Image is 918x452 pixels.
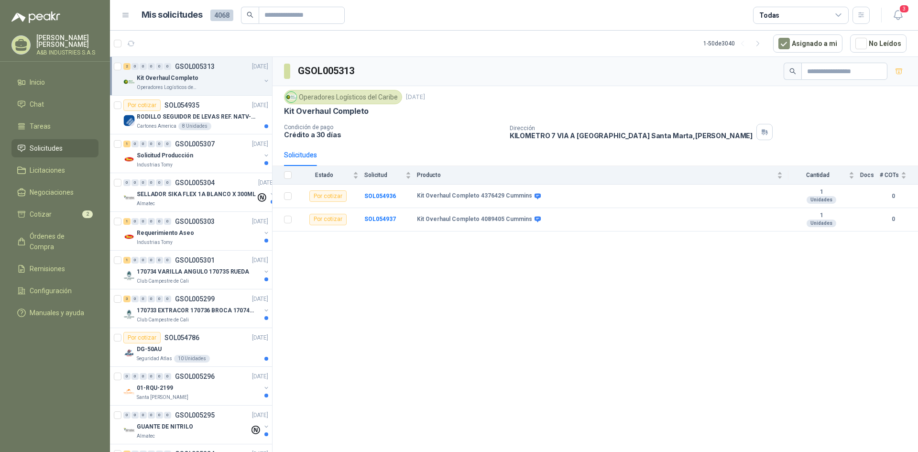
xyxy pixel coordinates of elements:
a: Licitaciones [11,161,98,179]
div: 0 [148,141,155,147]
div: 0 [140,141,147,147]
p: Santa [PERSON_NAME] [137,394,188,401]
div: 0 [148,296,155,302]
p: [DATE] [406,93,425,102]
p: Solicitud Producción [137,151,193,160]
p: GSOL005301 [175,257,215,264]
th: Producto [417,166,788,185]
div: 0 [131,63,139,70]
span: Solicitudes [30,143,63,154]
div: 0 [131,296,139,302]
th: Docs [860,166,880,185]
div: 0 [164,218,171,225]
div: 0 [148,218,155,225]
div: 0 [164,141,171,147]
div: 1 - 50 de 3040 [703,36,765,51]
span: 3 [899,4,909,13]
div: 0 [140,296,147,302]
span: # COTs [880,172,899,178]
a: Inicio [11,73,98,91]
p: [DATE] [252,256,268,265]
p: [DATE] [252,62,268,71]
p: GSOL005303 [175,218,215,225]
button: Asignado a mi [773,34,842,53]
div: Por cotizar [123,332,161,343]
div: 0 [164,412,171,419]
p: SELLADOR SIKA FLEX 1A BLANCO X 300ML [137,190,256,199]
div: 1 [123,141,131,147]
p: [PERSON_NAME] [PERSON_NAME] [36,34,98,48]
a: 3 0 0 0 0 0 GSOL005299[DATE] Company Logo170733 EXTRACOR 170736 BROCA 170743 PORTACANDClub Campes... [123,293,270,324]
img: Company Logo [123,154,135,165]
a: Tareas [11,117,98,135]
p: Industrias Tomy [137,161,173,169]
span: Estado [297,172,351,178]
th: Estado [297,166,364,185]
span: Solicitud [364,172,404,178]
span: Negociaciones [30,187,74,198]
p: GSOL005304 [175,179,215,186]
p: A&B INDUSTRIES S.A.S [36,50,98,55]
span: 2 [82,210,93,218]
div: 0 [131,218,139,225]
p: [DATE] [252,372,268,381]
a: Cotizar2 [11,205,98,223]
div: Unidades [807,196,836,204]
button: No Leídos [850,34,907,53]
div: 0 [123,179,131,186]
div: 8 Unidades [178,122,211,130]
a: SOL054937 [364,216,396,222]
p: Kit Overhaul Completo [137,74,198,83]
a: 0 0 0 0 0 0 GSOL005296[DATE] Company Logo01-RQU-2199Santa [PERSON_NAME] [123,371,270,401]
div: 0 [140,373,147,380]
div: Todas [759,10,779,21]
div: 0 [164,63,171,70]
div: Por cotizar [309,214,347,225]
p: GSOL005295 [175,412,215,419]
div: 0 [156,141,163,147]
div: 0 [156,179,163,186]
b: 1 [788,212,854,220]
p: GSOL005313 [175,63,215,70]
span: search [247,11,253,18]
a: SOL054936 [364,193,396,199]
div: 0 [148,412,155,419]
p: [DATE] [252,295,268,304]
div: 3 [123,296,131,302]
p: DG-50AU [137,345,162,354]
a: Por cotizarSOL054935[DATE] Company LogoRODILLO SEGUIDOR DE LEVAS REF. NATV-17-PPA [PERSON_NAME]Ca... [110,96,272,134]
div: 0 [156,412,163,419]
button: 3 [889,7,907,24]
p: GSOL005296 [175,373,215,380]
p: Almatec [137,200,155,208]
p: [DATE] [252,101,268,110]
div: 0 [140,218,147,225]
div: 1 [123,257,131,264]
span: Órdenes de Compra [30,231,89,252]
p: KILOMETRO 7 VIA A [GEOGRAPHIC_DATA] Santa Marta , [PERSON_NAME] [510,132,753,140]
th: # COTs [880,166,918,185]
p: [DATE] [252,333,268,342]
div: 0 [140,412,147,419]
img: Company Logo [123,192,135,204]
div: 0 [164,296,171,302]
img: Company Logo [123,309,135,320]
img: Company Logo [123,76,135,88]
p: SOL054935 [164,102,199,109]
a: 0 0 0 0 0 0 GSOL005304[DATE] Company LogoSELLADOR SIKA FLEX 1A BLANCO X 300MLAlmatec [123,177,276,208]
div: 0 [123,373,131,380]
h3: GSOL005313 [298,64,356,78]
a: 2 0 0 0 0 0 GSOL005313[DATE] Company LogoKit Overhaul CompletoOperadores Logísticos del Caribe [123,61,270,91]
img: Logo peakr [11,11,60,23]
b: Kit Overhaul Completo 4376429 Cummins [417,192,532,200]
a: Chat [11,95,98,113]
span: Producto [417,172,775,178]
th: Solicitud [364,166,417,185]
span: Manuales y ayuda [30,308,84,318]
p: Crédito a 30 días [284,131,502,139]
p: SOL054786 [164,334,199,341]
a: Configuración [11,282,98,300]
div: 0 [156,257,163,264]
